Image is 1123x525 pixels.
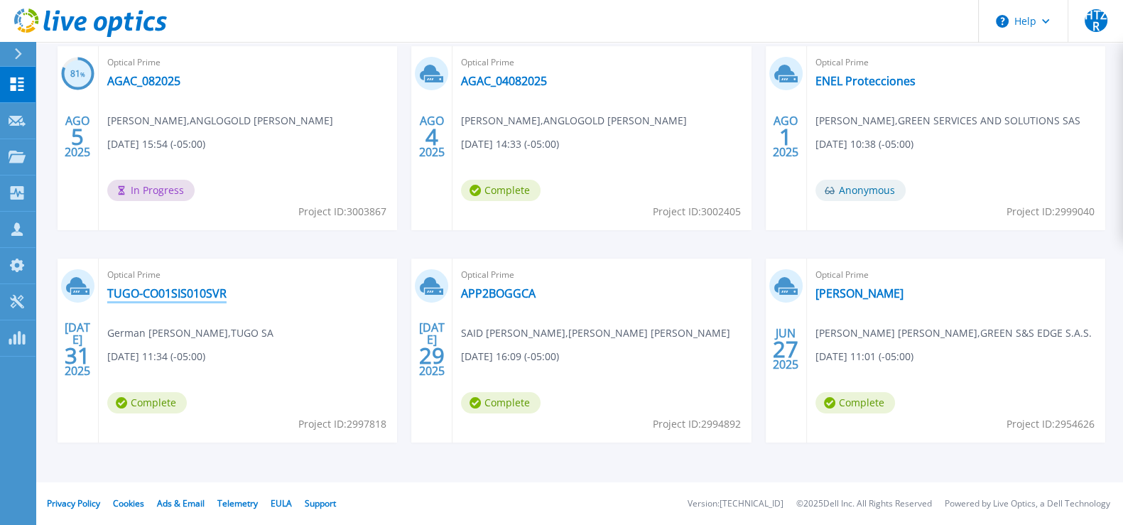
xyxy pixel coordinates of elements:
span: 1 [779,131,792,143]
a: Ads & Email [157,497,205,509]
span: [DATE] 10:38 (-05:00) [815,136,913,152]
span: Project ID: 2954626 [1007,416,1095,432]
span: Complete [461,180,541,201]
span: % [80,70,85,78]
span: In Progress [107,180,195,201]
span: 29 [419,350,445,362]
a: [PERSON_NAME] [815,286,904,301]
a: ENEL Protecciones [815,74,916,88]
span: Project ID: 3003867 [298,204,386,220]
span: SAID [PERSON_NAME] , [PERSON_NAME] [PERSON_NAME] [461,325,730,341]
li: © 2025 Dell Inc. All Rights Reserved [796,499,932,509]
span: 5 [71,131,84,143]
li: Version: [TECHNICAL_ID] [688,499,783,509]
span: Complete [815,392,895,413]
a: EULA [271,497,292,509]
span: Optical Prime [461,55,742,70]
span: Complete [107,392,187,413]
a: Privacy Policy [47,497,100,509]
a: AGAC_082025 [107,74,180,88]
span: Complete [461,392,541,413]
span: Project ID: 2994892 [653,416,741,432]
div: AGO 2025 [772,111,799,163]
span: [PERSON_NAME] , ANGLOGOLD [PERSON_NAME] [461,113,687,129]
span: German [PERSON_NAME] , TUGO SA [107,325,273,341]
span: [DATE] 11:34 (-05:00) [107,349,205,364]
span: [DATE] 15:54 (-05:00) [107,136,205,152]
span: 27 [773,343,798,355]
span: Optical Prime [815,267,1097,283]
span: 31 [65,350,90,362]
span: [DATE] 11:01 (-05:00) [815,349,913,364]
span: [PERSON_NAME] , GREEN SERVICES AND SOLUTIONS SAS [815,113,1080,129]
a: AGAC_04082025 [461,74,547,88]
span: 4 [425,131,438,143]
a: APP2BOGGCA [461,286,536,301]
span: Optical Prime [461,267,742,283]
h3: 81 [61,66,94,82]
span: [DATE] 16:09 (-05:00) [461,349,559,364]
a: Support [305,497,336,509]
span: [PERSON_NAME] , ANGLOGOLD [PERSON_NAME] [107,113,333,129]
div: [DATE] 2025 [64,323,91,375]
li: Powered by Live Optics, a Dell Technology [945,499,1110,509]
div: JUN 2025 [772,323,799,375]
span: [DATE] 14:33 (-05:00) [461,136,559,152]
a: Telemetry [217,497,258,509]
a: Cookies [113,497,144,509]
span: Project ID: 2999040 [1007,204,1095,220]
div: AGO 2025 [64,111,91,163]
span: Project ID: 3002405 [653,204,741,220]
span: Optical Prime [107,267,389,283]
span: Project ID: 2997818 [298,416,386,432]
span: [PERSON_NAME] [PERSON_NAME] , GREEN S&S EDGE S.A.S. [815,325,1092,341]
span: Optical Prime [107,55,389,70]
div: AGO 2025 [418,111,445,163]
span: Optical Prime [815,55,1097,70]
a: TUGO-CO01SIS010SVR [107,286,227,301]
span: HTZR [1085,9,1107,32]
div: [DATE] 2025 [418,323,445,375]
span: Anonymous [815,180,906,201]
